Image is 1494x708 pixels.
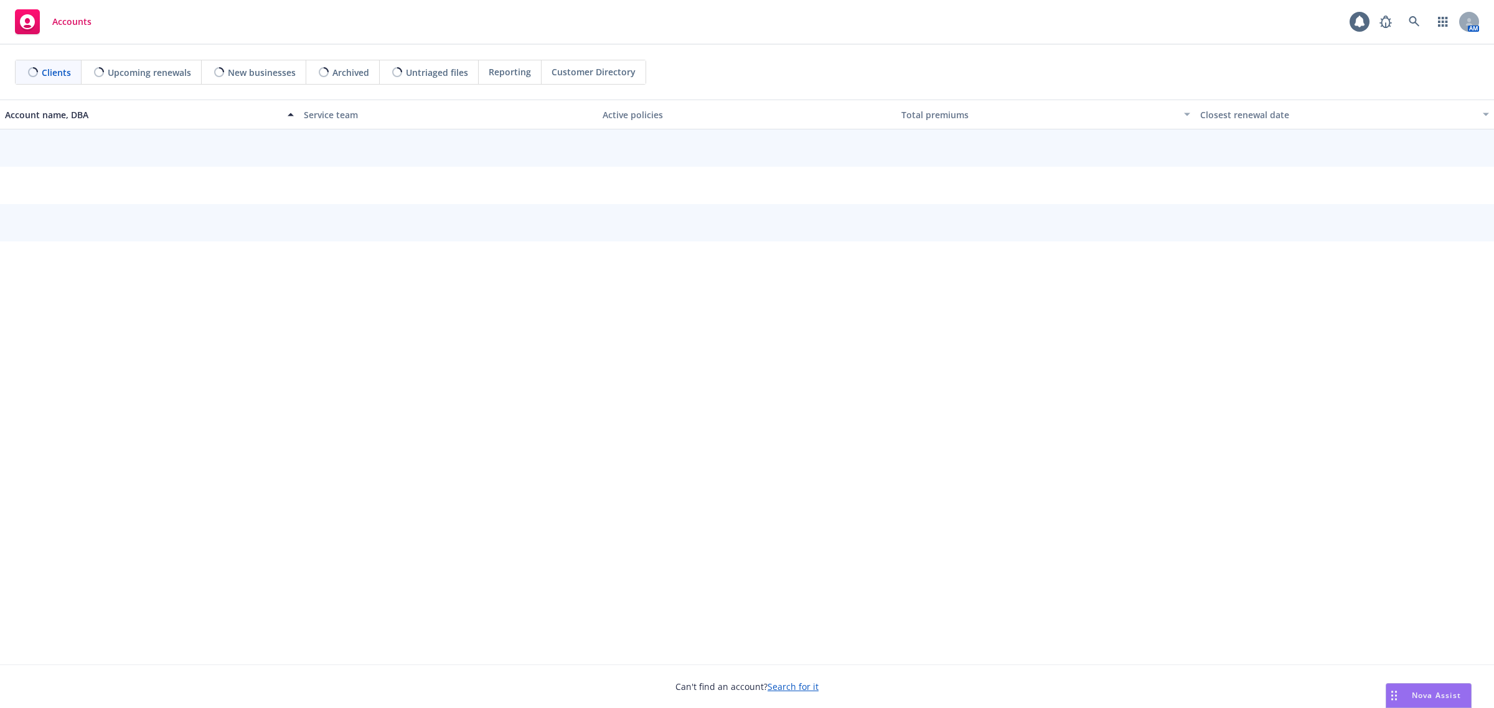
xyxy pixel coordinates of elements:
a: Search for it [768,681,819,692]
button: Service team [299,100,598,129]
button: Closest renewal date [1195,100,1494,129]
button: Active policies [598,100,896,129]
span: Clients [42,66,71,79]
div: Total premiums [901,108,1177,121]
a: Switch app [1431,9,1455,34]
div: Service team [304,108,593,121]
span: Upcoming renewals [108,66,191,79]
span: Archived [332,66,369,79]
span: Can't find an account? [675,680,819,693]
a: Accounts [10,4,96,39]
div: Closest renewal date [1200,108,1475,121]
span: Accounts [52,17,92,27]
span: Nova Assist [1412,690,1461,701]
span: Customer Directory [552,65,636,78]
span: Reporting [489,65,531,78]
span: New businesses [228,66,296,79]
button: Nova Assist [1386,683,1472,708]
a: Report a Bug [1373,9,1398,34]
div: Active policies [603,108,891,121]
button: Total premiums [896,100,1195,129]
a: Search [1402,9,1427,34]
div: Drag to move [1386,684,1402,707]
div: Account name, DBA [5,108,280,121]
span: Untriaged files [406,66,468,79]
